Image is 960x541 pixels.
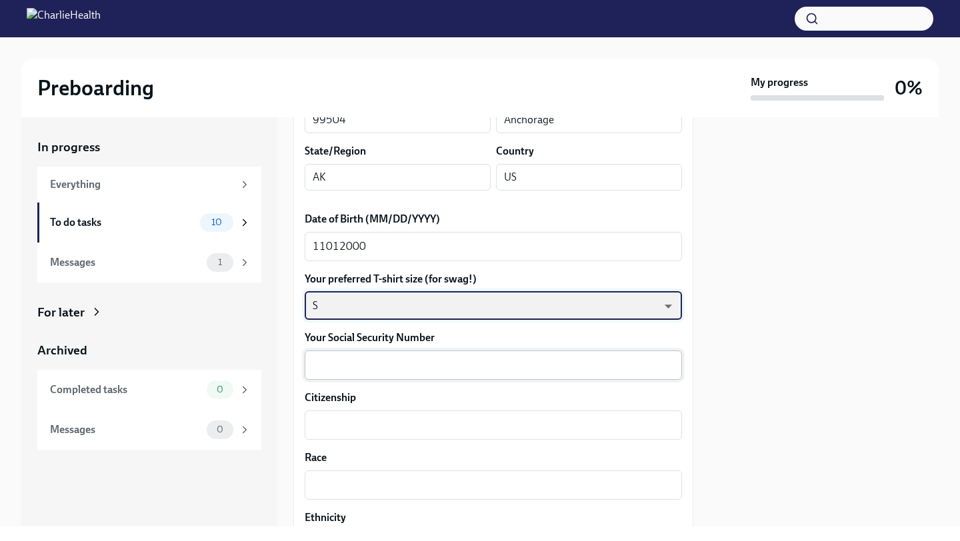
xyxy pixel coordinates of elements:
a: To do tasks10 [37,203,261,243]
label: Your preferred T-shirt size (for swag!) [305,272,682,286]
label: Country [496,144,534,159]
div: Completed tasks [50,382,201,397]
textarea: 11012000 [313,239,674,255]
span: 0 [209,384,231,394]
a: Archived [37,342,261,359]
div: Messages [50,255,201,270]
label: Date of Birth (MM/DD/YYYY) [305,212,682,227]
a: Everything [37,167,261,203]
a: Completed tasks0 [37,370,261,410]
a: For later [37,304,261,321]
div: S [305,292,682,320]
label: State/Region [305,144,366,159]
h2: Preboarding [37,75,154,101]
span: 10 [203,217,230,227]
span: 1 [210,257,230,267]
a: Messages1 [37,243,261,282]
a: In progress [37,139,261,156]
label: Your Social Security Number [305,330,682,345]
h3: 0% [895,76,923,100]
label: Ethnicity [305,510,682,525]
div: To do tasks [50,215,195,230]
div: For later [37,304,85,321]
div: Everything [50,177,233,192]
strong: My progress [751,75,808,90]
a: Messages0 [37,410,261,450]
div: Messages [50,422,201,437]
img: CharlieHealth [27,8,101,29]
label: Race [305,450,682,465]
span: 0 [209,424,231,434]
label: Citizenship [305,390,682,405]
